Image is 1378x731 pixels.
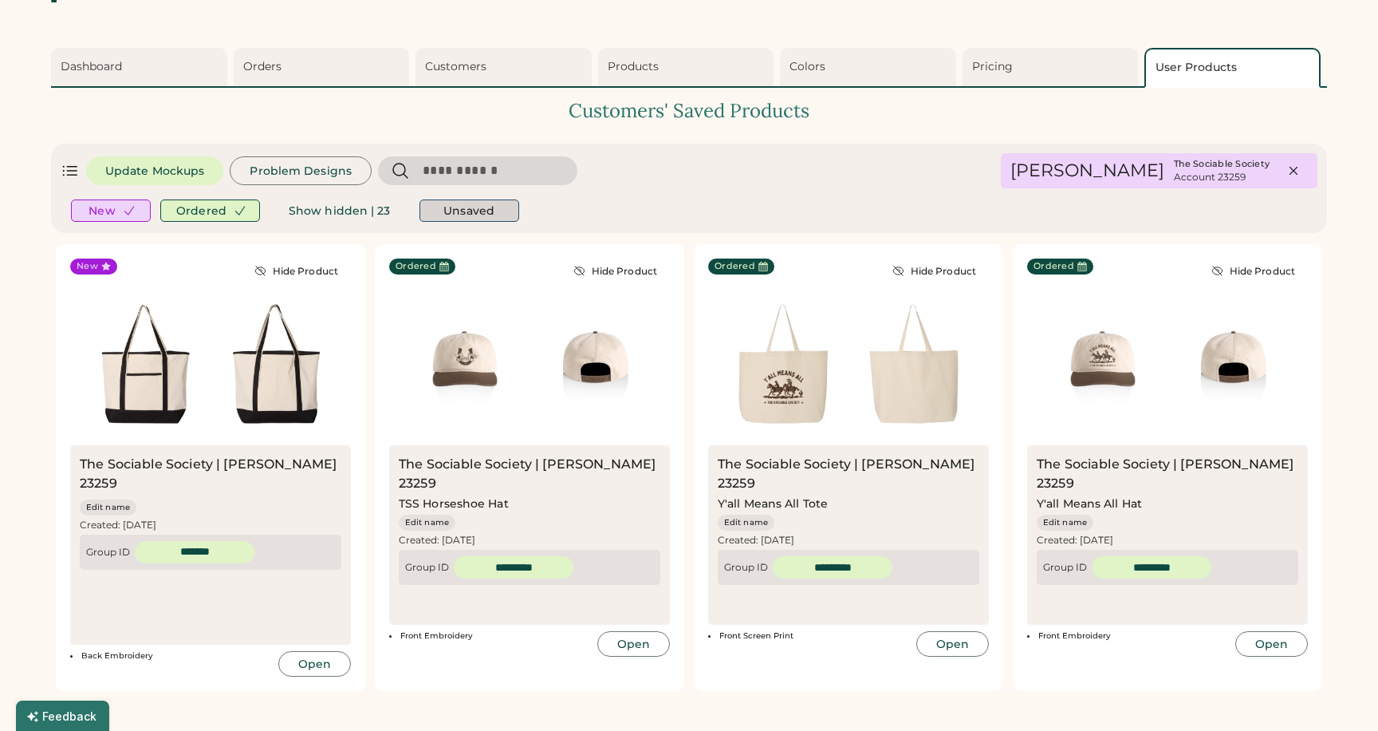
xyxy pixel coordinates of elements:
[1010,160,1164,182] div: [PERSON_NAME]
[80,455,341,493] div: The Sociable Society | [PERSON_NAME] 23259
[278,651,351,677] button: Open
[1167,298,1298,429] img: generate-image
[396,260,436,273] div: Ordered
[389,631,593,641] li: Front Embroidery
[718,298,848,429] img: generate-image
[715,260,755,273] div: Ordered
[230,156,372,185] button: Problem Designs
[561,259,670,284] button: Hide Product
[270,198,410,223] button: Show hidden | 23
[77,260,98,273] div: New
[419,200,519,222] button: Unsaved
[51,97,1327,124] div: Customers' Saved Products
[1077,262,1087,271] button: Last Order Date:
[1174,158,1270,171] div: The Sociable Society
[530,298,660,429] img: generate-image
[211,298,341,429] img: yH5BAEAAAAALAAAAAABAAEAAAIBRAA7
[399,298,530,429] img: generate-image
[608,59,770,75] div: Products
[1037,496,1142,512] div: Y'all Means All Hat
[789,59,951,75] div: Colors
[425,59,587,75] div: Customers
[718,455,979,493] div: The Sociable Society | [PERSON_NAME] 23259
[86,546,130,559] div: Group ID
[848,298,979,429] img: generate-image
[724,561,768,574] div: Group ID
[61,161,80,180] div: Show list view
[1156,60,1314,76] div: User Products
[439,262,449,271] button: Last Order Date:
[160,200,260,222] button: Ordered
[80,298,211,429] img: yH5BAEAAAAALAAAAAABAAEAAAIBRAA7
[718,534,979,547] div: Created: [DATE]
[71,200,151,222] button: New
[1037,534,1298,547] div: Created: [DATE]
[916,631,989,657] button: Open
[597,631,670,657] button: Open
[80,500,136,516] button: Edit name
[1043,561,1087,574] div: Group ID
[242,259,351,284] button: Hide Product
[880,259,989,284] button: Hide Product
[758,262,768,271] button: Last Order Date:
[1037,515,1093,531] button: Edit name
[718,515,774,531] button: Edit name
[718,496,828,512] div: Y'all Means All Tote
[1174,171,1254,184] div: Account 23259
[399,534,660,547] div: Created: [DATE]
[1199,259,1308,284] button: Hide Product
[399,496,509,512] div: TSS Horseshoe Hat
[1037,298,1167,429] img: generate-image
[61,59,222,75] div: Dashboard
[972,59,1134,75] div: Pricing
[80,519,341,531] div: Created: [DATE]
[1235,631,1308,657] button: Open
[70,651,274,661] li: Back Embroidery
[1027,631,1230,641] li: Front Embroidery
[243,59,405,75] div: Orders
[1033,260,1074,273] div: Ordered
[405,561,449,574] div: Group ID
[399,455,660,493] div: The Sociable Society | [PERSON_NAME] 23259
[399,515,455,531] button: Edit name
[86,156,223,185] button: Update Mockups
[708,631,911,641] li: Front Screen Print
[1037,455,1298,493] div: The Sociable Society | [PERSON_NAME] 23259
